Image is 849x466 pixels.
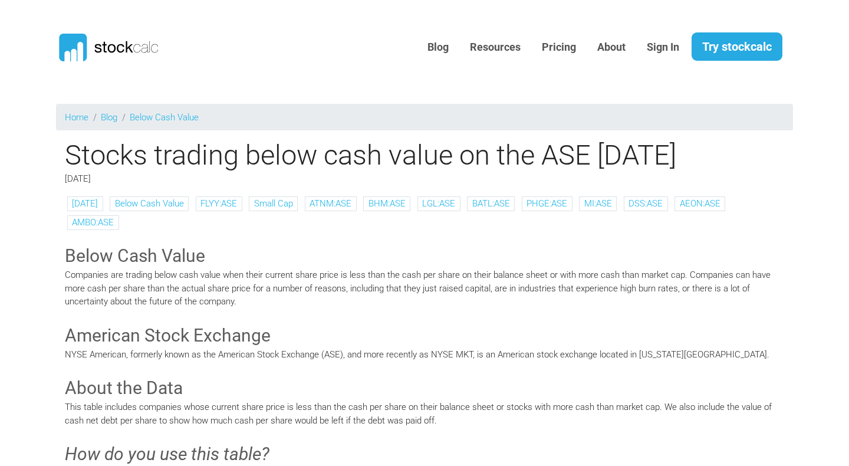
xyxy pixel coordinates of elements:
[101,112,117,123] a: Blog
[65,173,91,184] span: [DATE]
[588,33,634,62] a: About
[368,198,406,209] a: BHM:ASE
[419,33,458,62] a: Blog
[65,348,784,362] p: NYSE American, formerly known as the American Stock Exchange (ASE), and more recently as NYSE MKT...
[692,32,782,61] a: Try stockcalc
[65,376,784,401] h3: About the Data
[65,244,784,268] h3: Below Cash Value
[638,33,688,62] a: Sign In
[628,198,663,209] a: DSS:ASE
[130,112,199,123] a: Below Cash Value
[65,112,88,123] a: Home
[56,104,793,130] nav: breadcrumb
[526,198,567,209] a: PHGE:ASE
[472,198,510,209] a: BATL:ASE
[422,198,455,209] a: LGL:ASE
[584,198,612,209] a: MI:ASE
[461,33,529,62] a: Resources
[254,198,293,209] a: Small Cap
[72,198,98,209] a: [DATE]
[115,198,184,209] a: Below Cash Value
[65,401,784,427] p: This table includes companies whose current share price is less than the cash per share on their ...
[310,198,351,209] a: ATNM:ASE
[65,323,784,348] h3: American Stock Exchange
[533,33,585,62] a: Pricing
[56,139,793,172] h1: Stocks trading below cash value on the ASE [DATE]
[72,217,114,228] a: AMBO:ASE
[200,198,237,209] a: FLYY:ASE
[680,198,720,209] a: AEON:ASE
[65,268,784,309] p: Companies are trading below cash value when their current share price is less than the cash per s...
